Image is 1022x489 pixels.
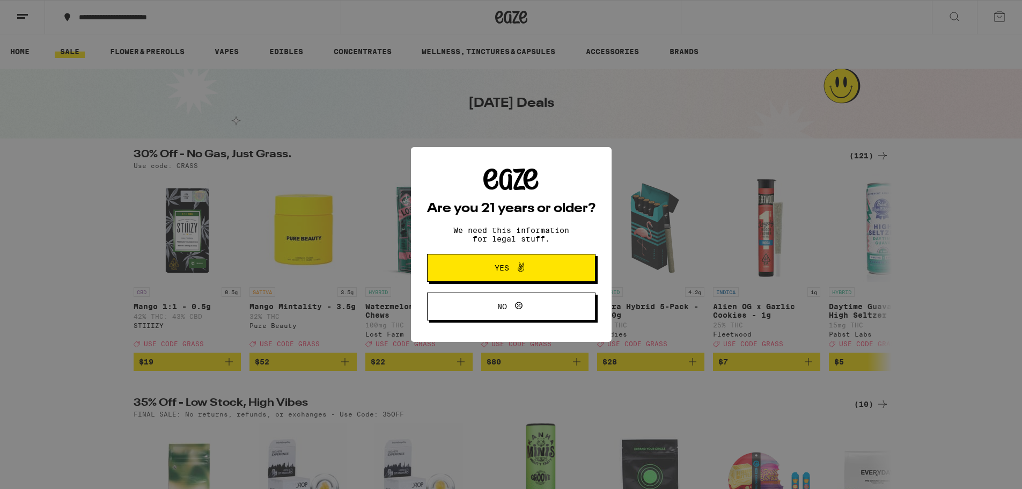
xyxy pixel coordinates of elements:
[427,293,595,320] button: No
[427,202,595,215] h2: Are you 21 years or older?
[427,254,595,282] button: Yes
[497,303,507,310] span: No
[444,226,578,243] p: We need this information for legal stuff.
[495,264,509,272] span: Yes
